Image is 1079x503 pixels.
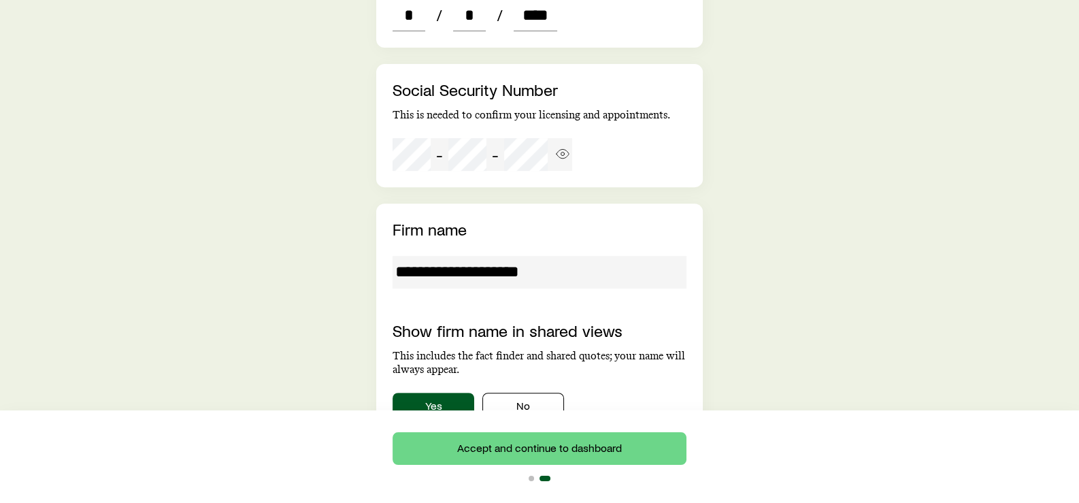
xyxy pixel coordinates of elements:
button: No [482,393,564,420]
label: Social Security Number [393,80,558,99]
button: Accept and continue to dashboard [393,432,686,465]
span: / [491,5,508,25]
label: Show firm name in shared views [393,321,622,340]
label: Firm name [393,219,467,239]
div: showAgencyNameInSharedViews [393,393,686,420]
span: - [492,145,499,164]
p: This includes the fact finder and shared quotes; your name will always appear. [393,349,686,376]
span: / [431,5,448,25]
p: This is needed to confirm your licensing and appointments. [393,108,686,122]
button: Yes [393,393,474,420]
span: - [436,145,443,164]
